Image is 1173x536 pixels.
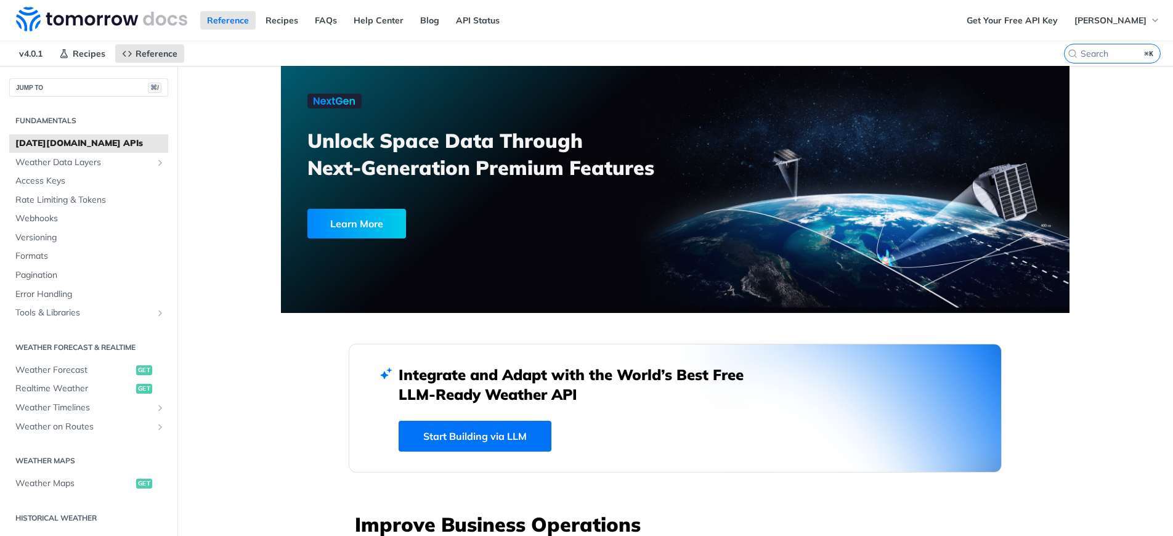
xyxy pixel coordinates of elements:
span: get [136,384,152,394]
a: Formats [9,247,168,266]
span: Weather Timelines [15,402,152,414]
span: Formats [15,250,165,262]
h3: Unlock Space Data Through Next-Generation Premium Features [307,127,689,181]
svg: Search [1068,49,1078,59]
a: Error Handling [9,285,168,304]
a: API Status [449,11,506,30]
a: Realtime Weatherget [9,380,168,398]
a: Rate Limiting & Tokens [9,191,168,209]
span: Access Keys [15,175,165,187]
span: Weather Forecast [15,364,133,376]
h2: Integrate and Adapt with the World’s Best Free LLM-Ready Weather API [399,365,762,404]
span: get [136,365,152,375]
span: [DATE][DOMAIN_NAME] APIs [15,137,165,150]
span: Versioning [15,232,165,244]
a: Weather Mapsget [9,474,168,493]
h2: Weather Forecast & realtime [9,342,168,353]
a: [DATE][DOMAIN_NAME] APIs [9,134,168,153]
span: Recipes [73,48,105,59]
span: [PERSON_NAME] [1074,15,1147,26]
h2: Weather Maps [9,455,168,466]
h2: Historical Weather [9,513,168,524]
a: FAQs [308,11,344,30]
h2: Fundamentals [9,115,168,126]
span: Rate Limiting & Tokens [15,194,165,206]
button: Show subpages for Tools & Libraries [155,308,165,318]
span: Weather on Routes [15,421,152,433]
button: Show subpages for Weather Timelines [155,403,165,413]
a: Recipes [259,11,305,30]
span: Webhooks [15,213,165,225]
a: Learn More [307,209,612,238]
a: Weather on RoutesShow subpages for Weather on Routes [9,418,168,436]
a: Weather Forecastget [9,361,168,380]
a: Reference [200,11,256,30]
a: Start Building via LLM [399,421,551,452]
span: get [136,479,152,489]
a: Tools & LibrariesShow subpages for Tools & Libraries [9,304,168,322]
span: Reference [136,48,177,59]
span: Weather Data Layers [15,156,152,169]
a: Versioning [9,229,168,247]
img: NextGen [307,94,362,108]
button: Show subpages for Weather Data Layers [155,158,165,168]
a: Weather Data LayersShow subpages for Weather Data Layers [9,153,168,172]
span: Error Handling [15,288,165,301]
span: v4.0.1 [12,44,49,63]
img: Tomorrow.io Weather API Docs [16,7,187,31]
a: Help Center [347,11,410,30]
a: Access Keys [9,172,168,190]
kbd: ⌘K [1142,47,1157,60]
span: Tools & Libraries [15,307,152,319]
button: Show subpages for Weather on Routes [155,422,165,432]
span: Pagination [15,269,165,282]
a: Get Your Free API Key [960,11,1065,30]
div: Learn More [307,209,406,238]
button: JUMP TO⌘/ [9,78,168,97]
a: Webhooks [9,209,168,228]
a: Pagination [9,266,168,285]
span: ⌘/ [148,83,161,93]
a: Recipes [52,44,112,63]
button: [PERSON_NAME] [1068,11,1167,30]
span: Weather Maps [15,477,133,490]
a: Reference [115,44,184,63]
span: Realtime Weather [15,383,133,395]
a: Weather TimelinesShow subpages for Weather Timelines [9,399,168,417]
a: Blog [413,11,446,30]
